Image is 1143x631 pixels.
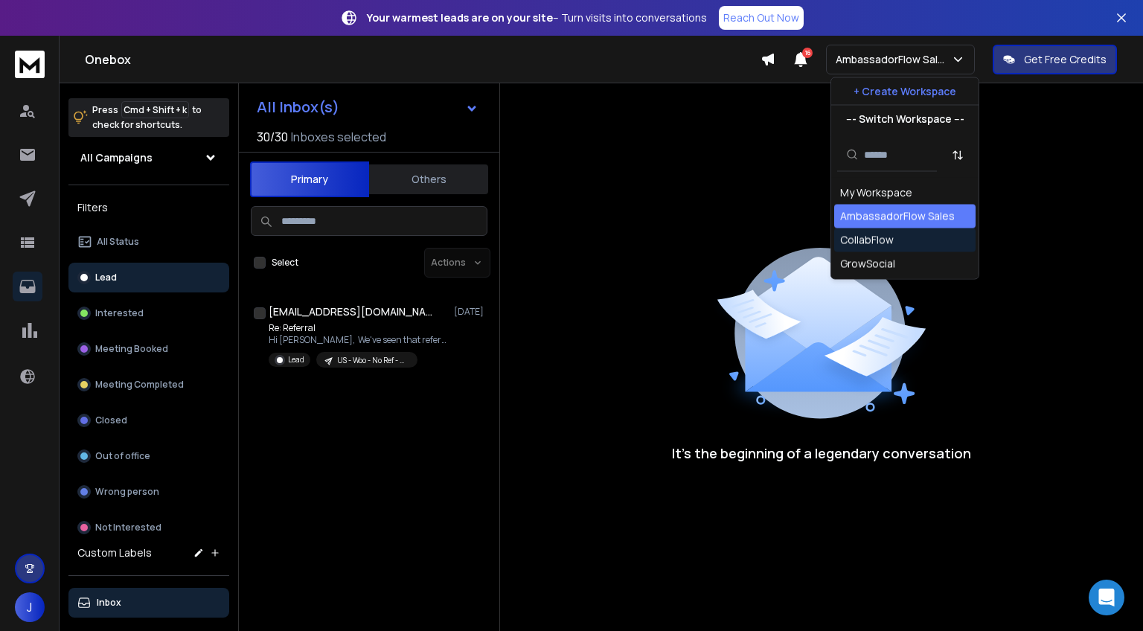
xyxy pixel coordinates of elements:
img: logo [15,51,45,78]
p: Not Interested [95,522,161,534]
h3: Filters [68,197,229,218]
p: + Create Workspace [854,84,956,99]
button: + Create Workspace [831,78,979,105]
h1: All Inbox(s) [257,100,339,115]
p: [DATE] [454,306,487,318]
p: Hi [PERSON_NAME], We've seen that referral [269,334,447,346]
span: 30 / 30 [257,128,288,146]
button: Meeting Completed [68,370,229,400]
span: Cmd + Shift + k [121,101,189,118]
p: Meeting Completed [95,379,184,391]
p: --- Switch Workspace --- [846,112,964,126]
p: US - Woo - No Ref - CMO + Founders [337,355,409,366]
button: Closed [68,406,229,435]
button: Out of office [68,441,229,471]
button: Not Interested [68,513,229,542]
button: Sort by Sort A-Z [943,140,973,170]
p: Interested [95,307,144,319]
p: It’s the beginning of a legendary conversation [672,443,971,464]
h1: All Campaigns [80,150,153,165]
div: Open Intercom Messenger [1089,580,1124,615]
span: 16 [802,48,813,58]
h3: Custom Labels [77,545,152,560]
div: My Workspace [840,185,912,200]
button: J [15,592,45,622]
button: Others [369,163,488,196]
button: All Inbox(s) [245,92,490,122]
a: Reach Out Now [719,6,804,30]
p: All Status [97,236,139,248]
h1: [EMAIL_ADDRESS][DOMAIN_NAME] [269,304,432,319]
p: Lead [288,354,304,365]
p: Reach Out Now [723,10,799,25]
p: – Turn visits into conversations [367,10,707,25]
div: CollabFlow [840,233,894,248]
button: Get Free Credits [993,45,1117,74]
p: Lead [95,272,117,284]
button: Inbox [68,588,229,618]
p: Closed [95,414,127,426]
button: Meeting Booked [68,334,229,364]
p: Get Free Credits [1024,52,1107,67]
p: Out of office [95,450,150,462]
p: Meeting Booked [95,343,168,355]
button: Wrong person [68,477,229,507]
label: Select [272,257,298,269]
div: AmbassadorFlow Sales [840,209,955,224]
button: All Campaigns [68,143,229,173]
button: Primary [250,161,369,197]
div: GrowSocial [840,257,895,272]
h1: Onebox [85,51,761,68]
p: Press to check for shortcuts. [92,103,202,132]
button: Lead [68,263,229,292]
p: Inbox [97,597,121,609]
button: Interested [68,298,229,328]
p: Wrong person [95,486,159,498]
p: Re: Referral [269,322,447,334]
p: AmbassadorFlow Sales [836,52,951,67]
strong: Your warmest leads are on your site [367,10,553,25]
h3: Inboxes selected [291,128,386,146]
button: All Status [68,227,229,257]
